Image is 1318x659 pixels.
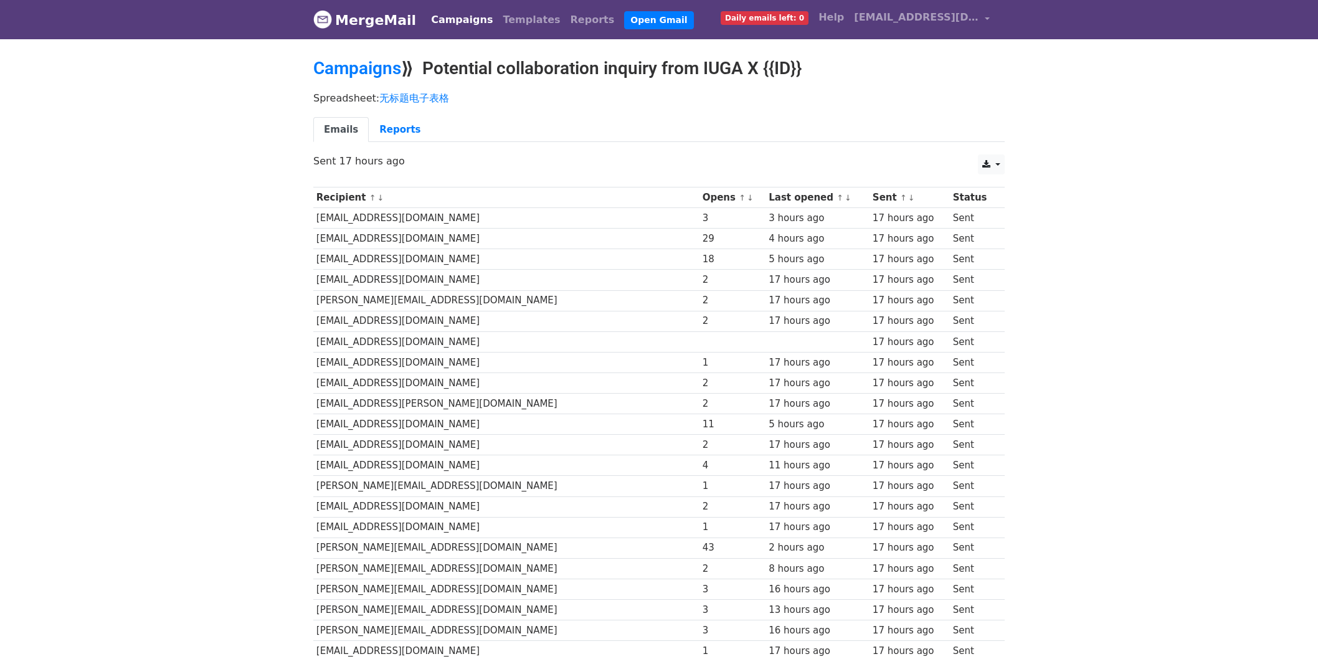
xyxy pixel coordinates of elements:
a: ↓ [845,193,851,202]
td: Sent [950,435,998,455]
td: Sent [950,414,998,435]
div: 29 [703,232,763,246]
td: [PERSON_NAME][EMAIL_ADDRESS][DOMAIN_NAME] [313,476,699,496]
img: MergeMail logo [313,10,332,29]
th: Recipient [313,187,699,208]
div: 1 [703,644,763,658]
td: Sent [950,270,998,290]
th: Status [950,187,998,208]
div: 2 [703,273,763,287]
a: [EMAIL_ADDRESS][DOMAIN_NAME] [849,5,995,34]
a: 无标题电子表格 [379,92,449,104]
th: Opens [699,187,766,208]
td: Sent [950,331,998,352]
div: 17 hours ago [873,603,947,617]
td: [EMAIL_ADDRESS][DOMAIN_NAME] [313,270,699,290]
a: Campaigns [426,7,498,32]
div: 17 hours ago [873,582,947,597]
div: 16 hours ago [769,623,866,638]
div: 17 hours ago [769,376,866,391]
td: [EMAIL_ADDRESS][PERSON_NAME][DOMAIN_NAME] [313,394,699,414]
div: 3 [703,211,763,225]
td: [EMAIL_ADDRESS][DOMAIN_NAME] [313,496,699,517]
div: 17 hours ago [873,458,947,473]
div: 17 hours ago [873,438,947,452]
td: Sent [950,311,998,331]
div: 17 hours ago [873,417,947,432]
div: 17 hours ago [873,644,947,658]
div: 17 hours ago [873,500,947,514]
div: 17 hours ago [769,520,866,534]
div: 5 hours ago [769,252,866,267]
a: ↑ [900,193,907,202]
div: 17 hours ago [873,314,947,328]
td: Sent [950,620,998,641]
div: 17 hours ago [873,273,947,287]
div: 2 [703,293,763,308]
a: ↑ [369,193,376,202]
td: Sent [950,208,998,229]
div: 17 hours ago [769,500,866,514]
td: Sent [950,290,998,311]
td: [EMAIL_ADDRESS][DOMAIN_NAME] [313,455,699,476]
div: 17 hours ago [769,273,866,287]
td: [EMAIL_ADDRESS][DOMAIN_NAME] [313,517,699,538]
div: 16 hours ago [769,582,866,597]
th: Last opened [766,187,870,208]
td: Sent [950,538,998,558]
div: 11 [703,417,763,432]
td: Sent [950,496,998,517]
h2: ⟫ Potential collaboration inquiry from IUGA X {{ID}} [313,58,1005,79]
div: 17 hours ago [769,356,866,370]
p: Spreadsheet: [313,92,1005,105]
div: 5 hours ago [769,417,866,432]
div: 2 [703,562,763,576]
a: ↓ [908,193,915,202]
div: 17 hours ago [873,232,947,246]
td: Sent [950,517,998,538]
div: 17 hours ago [769,644,866,658]
a: ↓ [747,193,754,202]
div: 2 [703,314,763,328]
a: Campaigns [313,58,401,78]
div: 17 hours ago [873,252,947,267]
td: [EMAIL_ADDRESS][DOMAIN_NAME] [313,311,699,331]
div: 2 [703,376,763,391]
div: 17 hours ago [873,211,947,225]
a: Templates [498,7,565,32]
td: Sent [950,352,998,372]
div: 18 [703,252,763,267]
td: Sent [950,229,998,249]
a: Reports [566,7,620,32]
a: Daily emails left: 0 [716,5,813,30]
div: 1 [703,520,763,534]
td: Sent [950,579,998,599]
div: 17 hours ago [873,335,947,349]
td: Sent [950,249,998,270]
td: [PERSON_NAME][EMAIL_ADDRESS][DOMAIN_NAME] [313,290,699,311]
div: 17 hours ago [769,397,866,411]
td: [EMAIL_ADDRESS][DOMAIN_NAME] [313,229,699,249]
a: ↓ [377,193,384,202]
td: Sent [950,372,998,393]
td: [PERSON_NAME][EMAIL_ADDRESS][DOMAIN_NAME] [313,538,699,558]
div: 17 hours ago [769,438,866,452]
div: 1 [703,479,763,493]
th: Sent [870,187,950,208]
div: 3 [703,603,763,617]
td: [PERSON_NAME][EMAIL_ADDRESS][DOMAIN_NAME] [313,579,699,599]
div: 2 hours ago [769,541,866,555]
div: 17 hours ago [873,293,947,308]
td: Sent [950,476,998,496]
div: 3 hours ago [769,211,866,225]
td: Sent [950,599,998,620]
td: [EMAIL_ADDRESS][DOMAIN_NAME] [313,331,699,352]
div: 2 [703,438,763,452]
div: 4 hours ago [769,232,866,246]
span: [EMAIL_ADDRESS][DOMAIN_NAME] [854,10,979,25]
div: 4 [703,458,763,473]
td: [EMAIL_ADDRESS][DOMAIN_NAME] [313,208,699,229]
a: ↑ [739,193,746,202]
td: [EMAIL_ADDRESS][DOMAIN_NAME] [313,414,699,435]
td: Sent [950,558,998,579]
